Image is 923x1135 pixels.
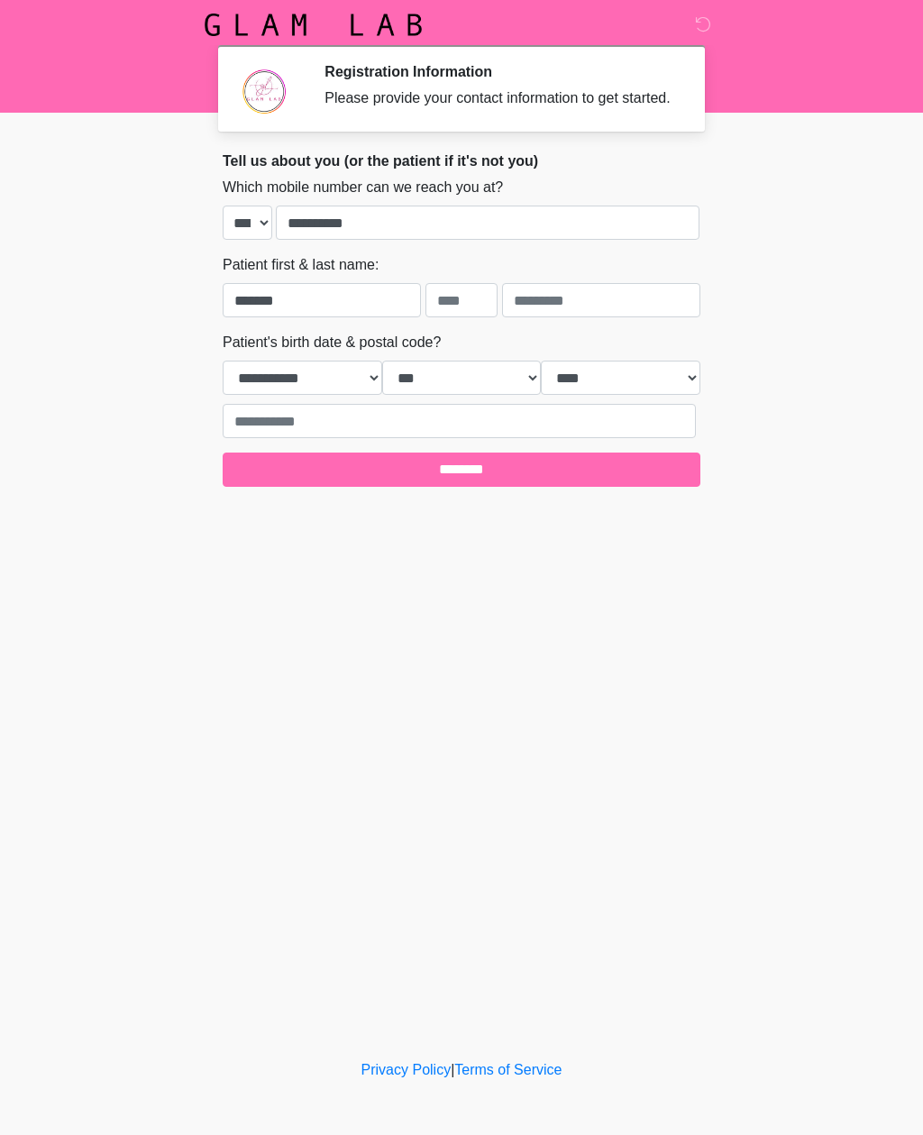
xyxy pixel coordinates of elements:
[205,14,422,36] img: Glam Lab Logo
[324,63,673,80] h2: Registration Information
[324,87,673,109] div: Please provide your contact information to get started.
[223,152,700,169] h2: Tell us about you (or the patient if it's not you)
[223,254,379,276] label: Patient first & last name:
[454,1062,562,1077] a: Terms of Service
[236,63,290,117] img: Agent Avatar
[451,1062,454,1077] a: |
[223,177,503,198] label: Which mobile number can we reach you at?
[361,1062,452,1077] a: Privacy Policy
[223,332,441,353] label: Patient's birth date & postal code?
